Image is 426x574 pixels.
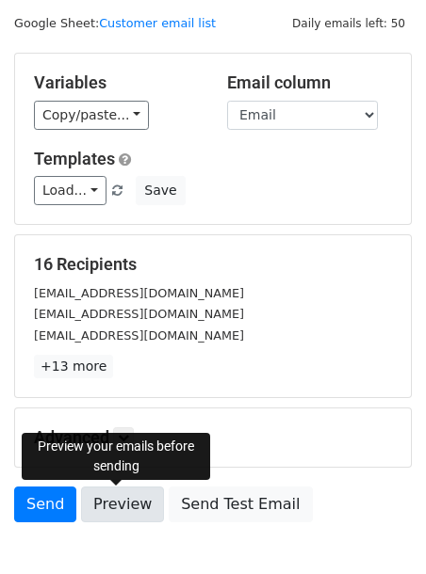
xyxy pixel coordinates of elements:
[34,307,244,321] small: [EMAIL_ADDRESS][DOMAIN_NAME]
[34,286,244,300] small: [EMAIL_ADDRESS][DOMAIN_NAME]
[34,427,392,448] h5: Advanced
[14,486,76,522] a: Send
[34,149,115,168] a: Templates
[99,16,216,30] a: Customer email list
[169,486,312,522] a: Send Test Email
[286,13,412,34] span: Daily emails left: 50
[136,176,185,205] button: Save
[22,433,210,480] div: Preview your emails before sending
[332,484,426,574] iframe: Chat Widget
[34,328,244,343] small: [EMAIL_ADDRESS][DOMAIN_NAME]
[34,101,149,130] a: Copy/paste...
[34,355,113,378] a: +13 more
[34,72,199,93] h5: Variables
[227,72,392,93] h5: Email column
[286,16,412,30] a: Daily emails left: 50
[14,16,216,30] small: Google Sheet:
[81,486,164,522] a: Preview
[34,254,392,275] h5: 16 Recipients
[34,176,106,205] a: Load...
